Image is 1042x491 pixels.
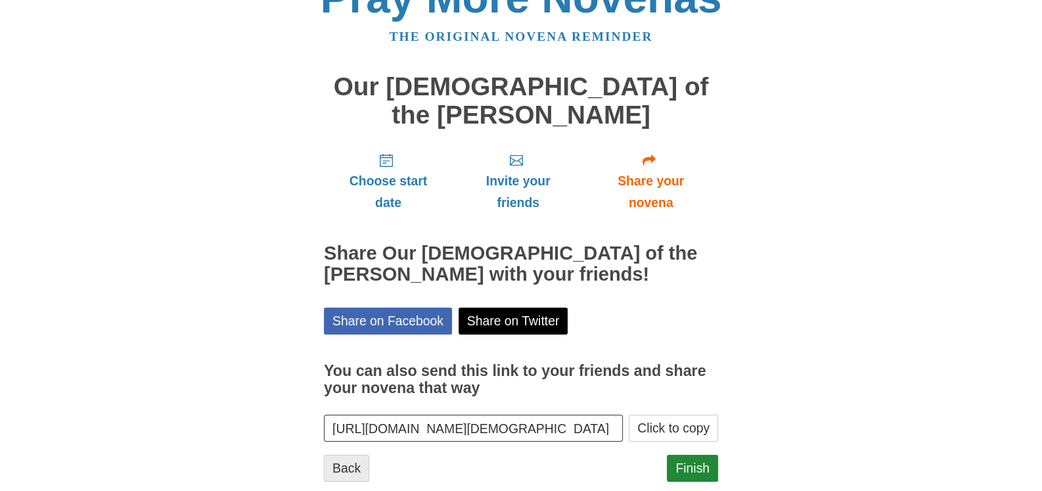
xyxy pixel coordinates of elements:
button: Click to copy [629,415,718,442]
span: Share your novena [597,170,705,214]
h3: You can also send this link to your friends and share your novena that way [324,363,718,396]
a: Share on Facebook [324,308,452,335]
h1: Our [DEMOGRAPHIC_DATA] of the [PERSON_NAME] [324,73,718,129]
a: Choose start date [324,142,453,220]
a: Share your novena [583,142,718,220]
a: Share on Twitter [459,308,568,335]
span: Choose start date [337,170,440,214]
h2: Share Our [DEMOGRAPHIC_DATA] of the [PERSON_NAME] with your friends! [324,243,718,285]
a: Back [324,455,369,482]
a: Invite your friends [453,142,583,220]
a: The original novena reminder [390,30,653,43]
a: Finish [667,455,718,482]
span: Invite your friends [466,170,570,214]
